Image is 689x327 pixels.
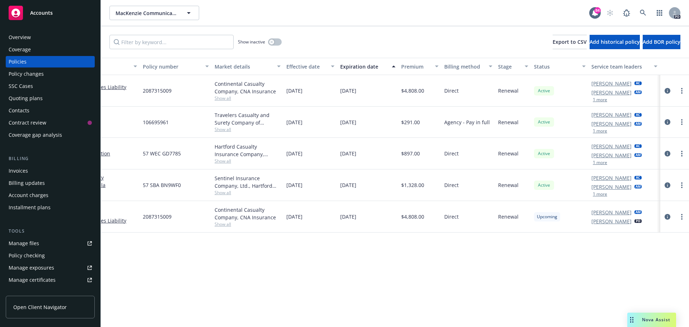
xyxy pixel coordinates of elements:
a: [PERSON_NAME] [591,174,632,182]
div: Manage files [9,238,39,249]
button: Nova Assist [627,313,676,327]
a: Overview [6,32,95,43]
button: Service team leaders [589,58,660,75]
a: Manage certificates [6,274,95,286]
a: circleInformation [663,87,672,95]
a: Manage files [6,238,95,249]
span: 57 WEC GD7785 [143,150,181,157]
a: circleInformation [663,212,672,221]
div: Coverage gap analysis [9,129,62,141]
span: [DATE] [340,87,356,94]
a: [PERSON_NAME] [591,143,632,150]
a: Switch app [652,6,667,20]
a: Coverage gap analysis [6,129,95,141]
span: Show all [215,95,281,101]
input: Filter by keyword... [109,35,234,49]
div: Status [534,63,578,70]
a: [PERSON_NAME] [591,151,632,159]
a: Report a Bug [619,6,634,20]
span: Export to CSV [553,38,587,45]
span: [DATE] [340,118,356,126]
span: Direct [444,181,459,189]
a: Start snowing [603,6,617,20]
div: Hartford Casualty Insurance Company, Hartford Insurance Group [215,143,281,158]
div: Account charges [9,190,48,201]
span: 57 SBA BN9WF0 [143,181,181,189]
span: MacKenzie Communications Inc. [116,9,178,17]
span: Show inactive [238,39,265,45]
div: Installment plans [9,202,51,213]
span: 2087315009 [143,213,172,220]
div: Continental Casualty Company, CNA Insurance [215,80,281,95]
a: Contract review [6,117,95,129]
button: Effective date [283,58,337,75]
button: 1 more [593,160,607,165]
button: 1 more [593,98,607,102]
span: $4,808.00 [401,213,424,220]
a: Accounts [6,3,95,23]
span: [DATE] [286,150,303,157]
div: Contacts [9,105,29,116]
span: Agency - Pay in full [444,118,490,126]
a: [PERSON_NAME] [591,111,632,118]
div: SSC Cases [9,80,33,92]
span: Show all [215,190,281,196]
span: 2087315009 [143,87,172,94]
a: Search [636,6,650,20]
button: Stage [495,58,531,75]
button: 1 more [593,129,607,133]
span: Nova Assist [642,317,670,323]
div: Invoices [9,165,28,177]
div: Overview [9,32,31,43]
a: Billing updates [6,177,95,189]
a: more [678,118,686,126]
a: circleInformation [663,149,672,158]
span: Renewal [498,87,519,94]
a: [PERSON_NAME] [591,183,632,191]
div: Quoting plans [9,93,43,104]
span: Direct [444,213,459,220]
a: Installment plans [6,202,95,213]
span: Active [537,150,551,157]
a: SSC Cases [6,80,95,92]
div: Drag to move [627,313,636,327]
span: $291.00 [401,118,420,126]
div: Market details [215,63,273,70]
span: $4,808.00 [401,87,424,94]
div: Travelers Casualty and Surety Company of America, Travelers Insurance [215,111,281,126]
a: Quoting plans [6,93,95,104]
span: Manage exposures [6,262,95,274]
span: Active [537,88,551,94]
div: Billing [6,155,95,162]
span: [DATE] [286,87,303,94]
a: [PERSON_NAME] [591,89,632,96]
span: [DATE] [340,213,356,220]
div: Policy number [143,63,201,70]
span: Show all [215,158,281,164]
a: Manage BORs [6,286,95,298]
button: Billing method [441,58,495,75]
span: [DATE] [340,150,356,157]
div: Sentinel Insurance Company, Ltd., Hartford Insurance Group [215,174,281,190]
button: Export to CSV [553,35,587,49]
div: Premium [401,63,431,70]
span: Show all [215,221,281,227]
span: Renewal [498,181,519,189]
div: 84 [594,7,601,14]
span: Add BOR policy [643,38,680,45]
span: [DATE] [286,181,303,189]
div: Coverage [9,44,31,55]
a: Contacts [6,105,95,116]
span: Accounts [30,10,53,16]
div: Billing method [444,63,484,70]
button: MacKenzie Communications Inc. [109,6,199,20]
span: Renewal [498,118,519,126]
button: Expiration date [337,58,398,75]
span: [DATE] [286,213,303,220]
span: Renewal [498,213,519,220]
span: Active [537,182,551,188]
div: Billing updates [9,177,45,189]
a: Policies [6,56,95,67]
button: 1 more [593,192,607,196]
div: Tools [6,228,95,235]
